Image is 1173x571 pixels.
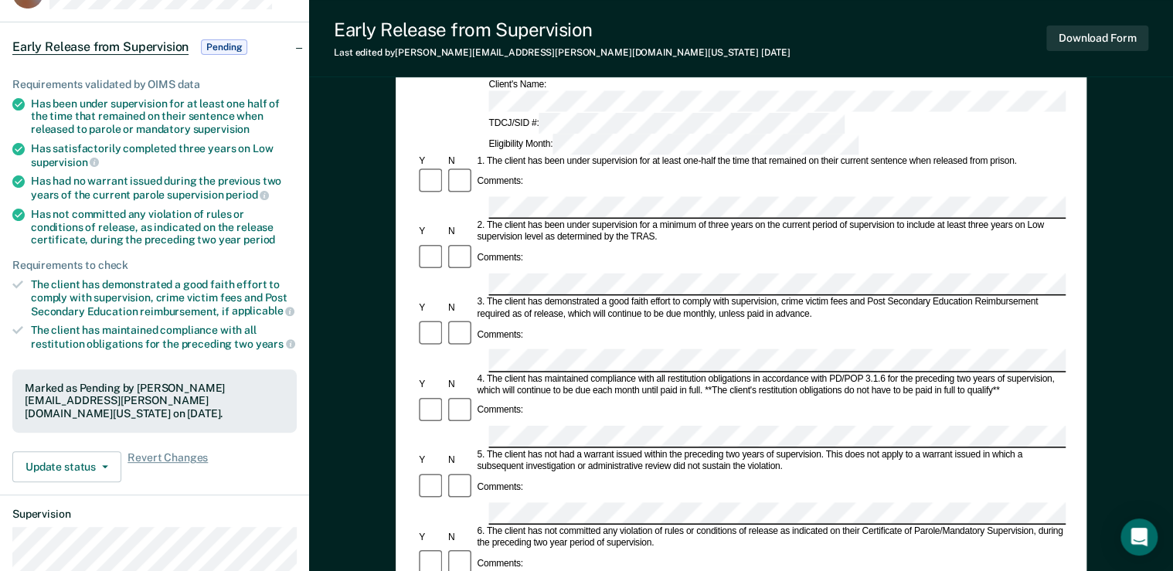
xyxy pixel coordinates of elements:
[474,297,1066,320] div: 3. The client has demonstrated a good faith effort to comply with supervision, crime victim fees ...
[474,405,525,416] div: Comments:
[474,176,525,188] div: Comments:
[446,379,475,390] div: N
[12,39,189,55] span: Early Release from Supervision
[1120,518,1158,556] div: Open Intercom Messenger
[486,133,861,154] div: Eligibility Month:
[31,324,297,350] div: The client has maintained compliance with all restitution obligations for the preceding two
[416,155,446,167] div: Y
[12,508,297,521] dt: Supervision
[474,329,525,341] div: Comments:
[1046,25,1148,51] button: Download Form
[474,220,1066,243] div: 2. The client has been under supervision for a minimum of three years on the current period of su...
[334,19,790,41] div: Early Release from Supervision
[446,226,475,237] div: N
[31,278,297,318] div: The client has demonstrated a good faith effort to comply with supervision, crime victim fees and...
[474,373,1066,396] div: 4. The client has maintained compliance with all restitution obligations in accordance with PD/PO...
[446,155,475,167] div: N
[201,39,247,55] span: Pending
[243,233,275,246] span: period
[193,123,250,135] span: supervision
[474,481,525,493] div: Comments:
[474,155,1066,167] div: 1. The client has been under supervision for at least one-half the time that remained on their cu...
[31,208,297,246] div: Has not committed any violation of rules or conditions of release, as indicated on the release ce...
[31,175,297,201] div: Has had no warrant issued during the previous two years of the current parole supervision
[226,189,269,201] span: period
[12,451,121,482] button: Update status
[416,455,446,467] div: Y
[25,382,284,420] div: Marked as Pending by [PERSON_NAME][EMAIL_ADDRESS][PERSON_NAME][DOMAIN_NAME][US_STATE] on [DATE].
[416,226,446,237] div: Y
[474,525,1066,549] div: 6. The client has not committed any violation of rules or conditions of release as indicated on t...
[12,78,297,91] div: Requirements validated by OIMS data
[416,532,446,543] div: Y
[416,302,446,314] div: Y
[12,259,297,272] div: Requirements to check
[486,112,847,133] div: TDCJ/SID #:
[127,451,208,482] span: Revert Changes
[232,304,294,317] span: applicable
[31,156,99,168] span: supervision
[31,97,297,136] div: Has been under supervision for at least one half of the time that remained on their sentence when...
[761,47,790,58] span: [DATE]
[474,253,525,264] div: Comments:
[474,558,525,569] div: Comments:
[31,142,297,168] div: Has satisfactorily completed three years on Low
[474,449,1066,472] div: 5. The client has not had a warrant issued within the preceding two years of supervision. This do...
[446,302,475,314] div: N
[334,47,790,58] div: Last edited by [PERSON_NAME][EMAIL_ADDRESS][PERSON_NAME][DOMAIN_NAME][US_STATE]
[256,338,295,350] span: years
[416,379,446,390] div: Y
[446,532,475,543] div: N
[446,455,475,467] div: N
